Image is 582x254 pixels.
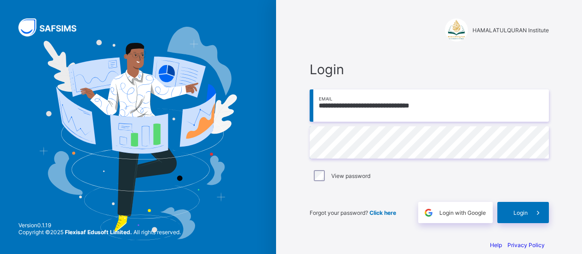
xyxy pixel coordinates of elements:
span: Copyright © 2025 All rights reserved. [18,229,181,236]
span: HAMALATULQURAN Institute [473,27,549,34]
span: Login with Google [439,209,486,216]
img: SAFSIMS Logo [18,18,87,36]
img: google.396cfc9801f0270233282035f929180a.svg [423,207,434,218]
img: Hero Image [39,27,237,240]
a: Help [490,242,502,248]
span: Login [310,61,549,77]
label: View password [331,172,370,179]
span: Version 0.1.19 [18,222,181,229]
span: Login [513,209,528,216]
strong: Flexisaf Edusoft Limited. [65,229,132,236]
span: Forgot your password? [310,209,396,216]
a: Click here [369,209,396,216]
a: Privacy Policy [507,242,545,248]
